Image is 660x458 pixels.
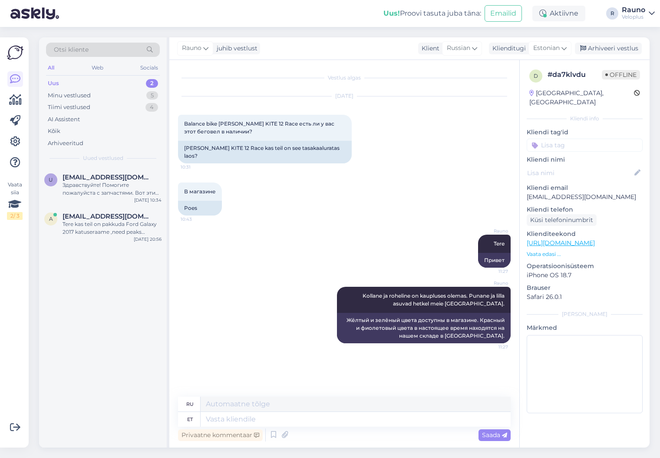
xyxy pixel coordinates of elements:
[63,181,162,197] div: Здравствуйте! Помогите пожалуйста с запчастями. Вот эти три позиции совместимы: Tagarumm Shimano ...
[213,44,257,53] div: juhib vestlust
[90,62,105,73] div: Web
[532,6,585,21] div: Aktiivne
[146,79,158,88] div: 2
[606,7,618,20] div: R
[527,310,643,318] div: [PERSON_NAME]
[7,181,23,220] div: Vaata siia
[527,292,643,302] p: Safari 26.0.1
[181,164,213,170] span: 10:31
[49,176,53,183] span: u
[134,236,162,242] div: [DATE] 20:56
[475,280,508,286] span: Rauno
[363,292,506,307] span: Kollane ja roheline on kaupluses olemas. Punane ja lilla asuvad hetkel meie [GEOGRAPHIC_DATA].
[527,283,643,292] p: Brauser
[527,250,643,258] p: Vaata edasi ...
[383,8,481,19] div: Proovi tasuta juba täna:
[527,155,643,164] p: Kliendi nimi
[48,127,60,136] div: Kõik
[182,43,201,53] span: Rauno
[527,115,643,123] div: Kliendi info
[527,168,633,178] input: Lisa nimi
[178,141,352,163] div: [PERSON_NAME] KITE 12 Race kas teil on see tasakaaluratas laos?
[534,73,538,79] span: d
[575,43,642,54] div: Arhiveeri vestlus
[602,70,640,80] span: Offline
[529,89,634,107] div: [GEOGRAPHIC_DATA], [GEOGRAPHIC_DATA]
[139,62,160,73] div: Socials
[48,91,91,100] div: Minu vestlused
[186,397,194,412] div: ru
[527,214,597,226] div: Küsi telefoninumbrit
[622,7,645,13] div: Rauno
[527,229,643,239] p: Klienditeekond
[494,240,505,247] span: Tere
[475,344,508,350] span: 11:27
[48,115,80,124] div: AI Assistent
[184,120,336,135] span: Balance bike [PERSON_NAME] KITE 12 Race есть ли у вас этот беговел в наличии?
[178,429,263,441] div: Privaatne kommentaar
[533,43,560,53] span: Estonian
[46,62,56,73] div: All
[134,197,162,203] div: [DATE] 10:34
[527,262,643,271] p: Operatsioonisüsteem
[48,79,59,88] div: Uus
[548,70,602,80] div: # da7klvdu
[83,154,123,162] span: Uued vestlused
[181,216,213,222] span: 10:43
[187,412,193,427] div: et
[622,13,645,20] div: Veloplus
[622,7,655,20] a: RaunoVeloplus
[475,268,508,275] span: 11:27
[48,103,90,112] div: Tiimi vestlused
[7,44,23,61] img: Askly Logo
[7,212,23,220] div: 2 / 3
[178,92,511,100] div: [DATE]
[527,239,595,247] a: [URL][DOMAIN_NAME]
[383,9,400,17] b: Uus!
[475,228,508,234] span: Rauno
[145,103,158,112] div: 4
[527,128,643,137] p: Kliendi tag'id
[447,43,470,53] span: Russian
[178,74,511,82] div: Vestlus algas
[418,44,439,53] div: Klient
[527,323,643,332] p: Märkmed
[337,313,511,343] div: Жёлтый и зелёный цвета доступны в магазине. Красный и фиолетовый цвета в настоящее время находятс...
[527,271,643,280] p: iPhone OS 18.7
[63,173,153,181] span: utdm.asi@gmail.com
[527,205,643,214] p: Kliendi telefon
[48,139,83,148] div: Arhiveeritud
[54,45,89,54] span: Otsi kliente
[478,253,511,268] div: Привет
[527,192,643,202] p: [EMAIL_ADDRESS][DOMAIN_NAME]
[527,139,643,152] input: Lisa tag
[485,5,522,22] button: Emailid
[184,188,216,195] span: В магазине
[49,216,53,222] span: a
[482,431,507,439] span: Saada
[63,220,162,236] div: Tere kas teil on pakkuda Ford Galaxy 2017 katuseraame ,need peaks kinnitama siinidele
[146,91,158,100] div: 5
[63,212,153,220] span: agris.kuuba.002@mail.ee
[489,44,526,53] div: Klienditugi
[527,183,643,192] p: Kliendi email
[178,201,222,216] div: Poes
